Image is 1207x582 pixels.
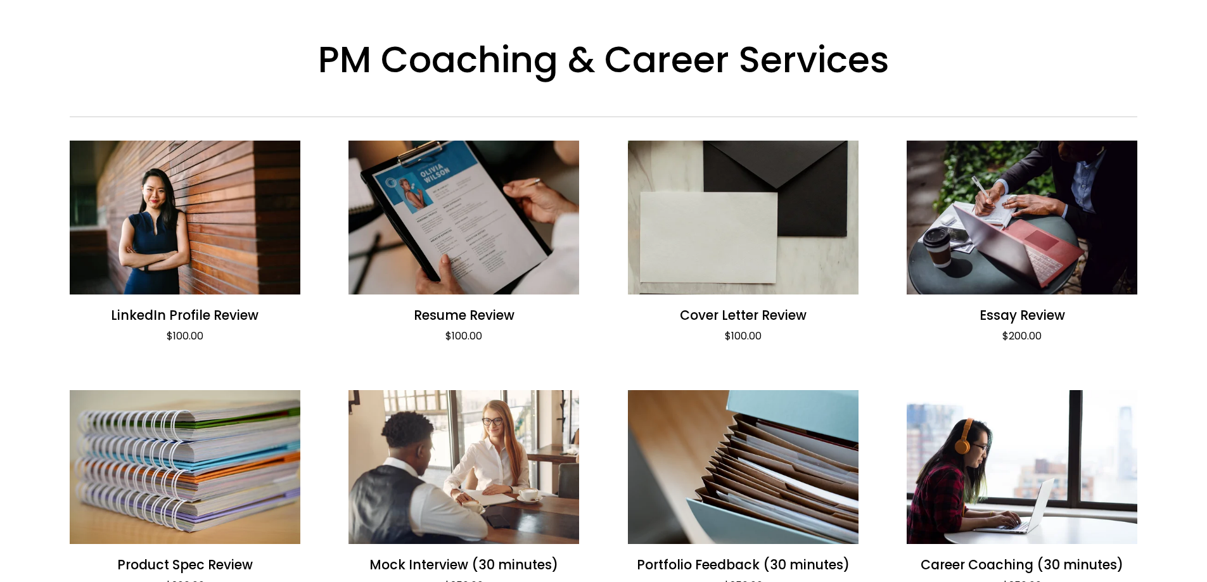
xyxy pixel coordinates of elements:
a: Cover Letter Review [628,141,859,342]
div: $100.00 [628,330,859,342]
a: LinkedIn Profile Review [70,141,300,342]
a: Essay Review [907,141,1137,342]
div: Cover Letter Review [628,307,859,325]
div: Career Coaching (30 minutes) [907,556,1137,574]
div: LinkedIn Profile Review [70,307,300,325]
div: $200.00 [907,330,1137,342]
h2: PM Coaching & Career Services [70,36,1138,117]
a: Resume Review [348,141,579,342]
div: Essay Review [907,307,1137,325]
div: Resume Review [348,307,579,325]
div: Product Spec Review [70,556,300,574]
div: Portfolio Feedback (30 minutes) [628,556,859,574]
div: $100.00 [348,330,579,342]
div: $100.00 [70,330,300,342]
div: Mock Interview (30 minutes) [348,556,579,574]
